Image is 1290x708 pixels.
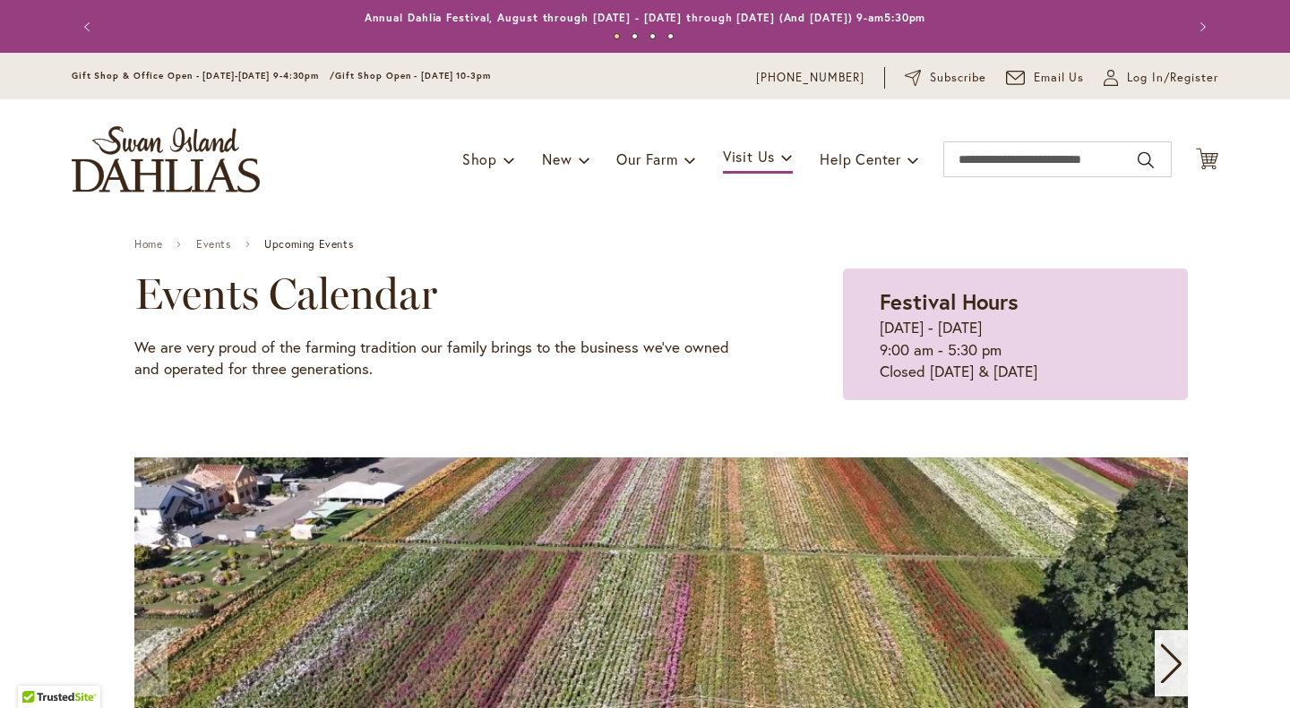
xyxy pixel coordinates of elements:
[614,33,620,39] button: 1 of 4
[335,70,491,81] span: Gift Shop Open - [DATE] 10-3pm
[365,11,926,24] a: Annual Dahlia Festival, August through [DATE] - [DATE] through [DATE] (And [DATE]) 9-am5:30pm
[667,33,674,39] button: 4 of 4
[820,149,901,168] span: Help Center
[930,69,986,87] span: Subscribe
[905,69,986,87] a: Subscribe
[1006,69,1085,87] a: Email Us
[72,9,107,45] button: Previous
[723,147,775,166] span: Visit Us
[616,149,677,168] span: Our Farm
[264,238,353,251] span: Upcoming Events
[1127,69,1218,87] span: Log In/Register
[462,149,497,168] span: Shop
[196,238,231,251] a: Events
[72,70,335,81] span: Gift Shop & Office Open - [DATE]-[DATE] 9-4:30pm /
[649,33,656,39] button: 3 of 4
[632,33,638,39] button: 2 of 4
[880,317,1151,382] p: [DATE] - [DATE] 9:00 am - 5:30 pm Closed [DATE] & [DATE]
[880,287,1019,316] strong: Festival Hours
[756,69,864,87] a: [PHONE_NUMBER]
[134,238,162,251] a: Home
[1182,9,1218,45] button: Next
[542,149,572,168] span: New
[134,269,753,319] h2: Events Calendar
[1034,69,1085,87] span: Email Us
[134,337,753,380] p: We are very proud of the farming tradition our family brings to the business we've owned and oper...
[72,126,260,192] a: store logo
[1104,69,1218,87] a: Log In/Register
